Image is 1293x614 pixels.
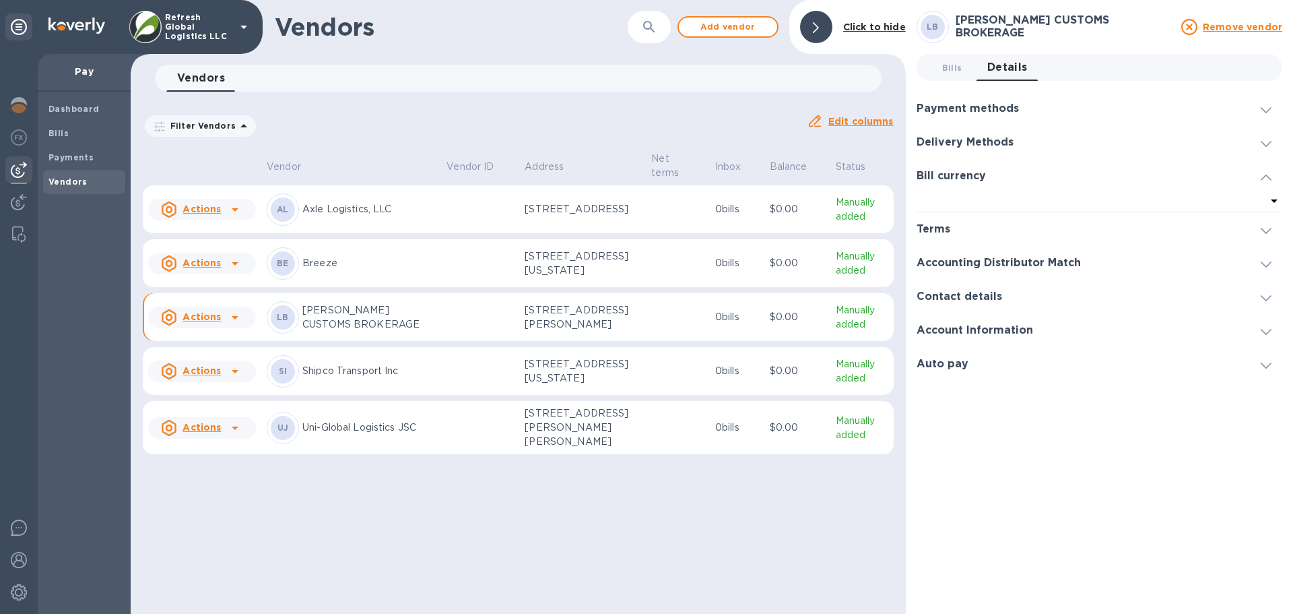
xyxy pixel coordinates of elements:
[48,18,105,34] img: Logo
[446,160,494,174] p: Vendor ID
[917,102,1019,115] h3: Payment methods
[302,303,436,332] p: [PERSON_NAME] CUSTOMS BROKERAGE
[5,13,32,40] div: Unpin categories
[836,249,888,278] p: Manually added
[770,364,825,378] p: $0.00
[1203,22,1282,32] u: Remove vendor
[651,152,704,180] span: Net terms
[836,414,888,442] p: Manually added
[279,366,288,376] b: SI
[183,422,221,433] u: Actions
[828,116,894,127] u: Edit columns
[277,312,289,322] b: LB
[836,195,888,224] p: Manually added
[843,22,906,32] b: Click to hide
[715,256,759,270] p: 0 bills
[651,152,687,180] p: Net terms
[836,303,888,332] p: Manually added
[917,136,1014,149] h3: Delivery Methods
[183,365,221,376] u: Actions
[525,160,564,174] p: Address
[267,160,301,174] p: Vendor
[917,358,968,371] h3: Auto pay
[183,257,221,268] u: Actions
[275,13,591,41] h1: Vendors
[302,256,436,270] p: Breeze
[277,258,289,268] b: BE
[917,324,1033,337] h3: Account Information
[302,421,436,435] p: Uni-Global Logistics JSC
[715,364,759,378] p: 0 bills
[715,310,759,324] p: 0 bills
[836,160,866,174] p: Status
[525,303,640,332] p: [STREET_ADDRESS][PERSON_NAME]
[48,152,94,162] b: Payments
[715,202,759,216] p: 0 bills
[277,204,289,214] b: AL
[525,357,640,386] p: [STREET_ADDRESS][US_STATE]
[715,160,741,174] p: Inbox
[677,16,778,38] button: Add vendor
[525,160,581,174] span: Address
[770,421,825,435] p: $0.00
[525,249,640,278] p: [STREET_ADDRESS][US_STATE]
[48,128,69,138] b: Bills
[277,423,289,433] b: UJ
[770,202,825,216] p: $0.00
[267,160,319,174] span: Vendor
[836,357,888,386] p: Manually added
[917,170,986,183] h3: Bill currency
[165,120,236,131] p: Filter Vendors
[48,177,88,187] b: Vendors
[302,202,436,216] p: Axle Logistics, LLC
[48,65,120,78] p: Pay
[956,14,1173,39] h3: [PERSON_NAME] CUSTOMS BROKERAGE
[715,160,759,174] span: Inbox
[177,69,225,88] span: Vendors
[917,290,1002,303] h3: Contact details
[770,160,825,174] span: Balance
[770,160,807,174] p: Balance
[446,160,511,174] span: Vendor ID
[942,61,962,75] span: Bills
[11,129,27,146] img: Foreign exchange
[917,257,1081,270] h3: Accounting Distributor Match
[690,19,766,35] span: Add vendor
[927,22,939,32] b: LB
[525,406,640,449] p: [STREET_ADDRESS][PERSON_NAME][PERSON_NAME]
[715,421,759,435] p: 0 bills
[48,104,100,114] b: Dashboard
[770,310,825,324] p: $0.00
[917,223,950,236] h3: Terms
[770,256,825,270] p: $0.00
[302,364,436,378] p: Shipco Transport Inc
[525,202,640,216] p: [STREET_ADDRESS]
[183,311,221,322] u: Actions
[183,204,221,214] u: Actions
[987,58,1028,77] span: Details
[165,13,232,41] p: Refresh Global Logistics LLC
